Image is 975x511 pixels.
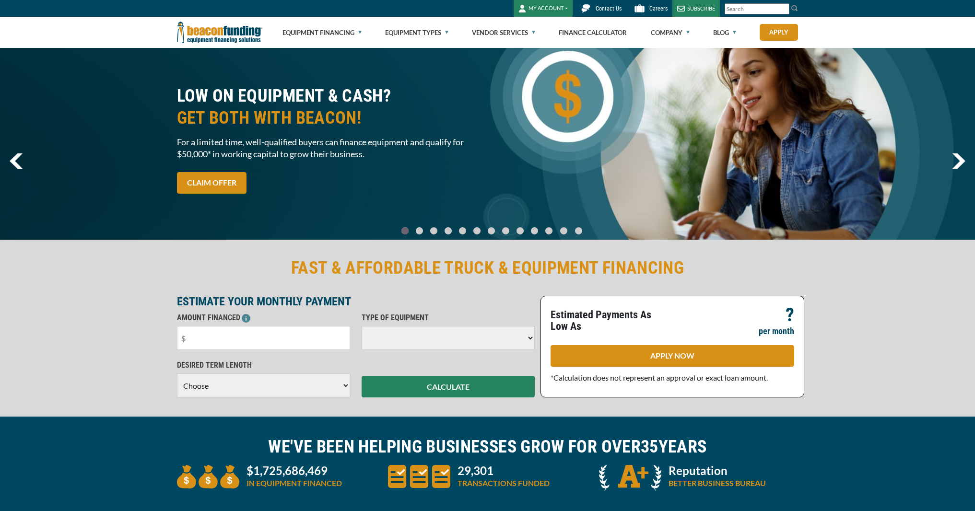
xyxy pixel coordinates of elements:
[177,17,262,48] img: Beacon Funding Corporation logo
[362,312,535,324] p: TYPE OF EQUIPMENT
[791,4,799,12] img: Search
[551,309,667,332] p: Estimated Payments As Low As
[551,373,768,382] span: *Calculation does not represent an approval or exact loan amount.
[596,5,622,12] span: Contact Us
[413,227,425,235] a: Go To Slide 1
[10,153,23,169] img: Left Navigator
[952,153,965,169] a: next
[10,153,23,169] a: previous
[177,326,350,350] input: $
[651,17,690,48] a: Company
[669,465,766,476] p: Reputation
[177,360,350,371] p: DESIRED TERM LENGTH
[759,325,794,337] p: per month
[177,107,482,129] span: GET BOTH WITH BEACON!
[282,17,362,48] a: Equipment Financing
[471,227,482,235] a: Go To Slide 5
[442,227,454,235] a: Go To Slide 3
[177,136,482,160] span: For a limited time, well-qualified buyers can finance equipment and qualify for $50,000* in worki...
[457,227,468,235] a: Go To Slide 4
[514,227,526,235] a: Go To Slide 8
[388,465,450,488] img: three document icons to convery large amount of transactions funded
[485,227,497,235] a: Go To Slide 6
[551,345,794,367] a: APPLY NOW
[247,477,342,489] p: IN EQUIPMENT FINANCED
[713,17,736,48] a: Blog
[177,172,247,194] a: CLAIM OFFER
[725,3,789,14] input: Search
[543,227,555,235] a: Go To Slide 10
[399,227,411,235] a: Go To Slide 0
[529,227,540,235] a: Go To Slide 9
[558,227,570,235] a: Go To Slide 11
[500,227,511,235] a: Go To Slide 7
[362,376,535,397] button: CALCULATE
[786,309,794,321] p: ?
[649,5,668,12] span: Careers
[559,17,627,48] a: Finance Calculator
[458,477,550,489] p: TRANSACTIONS FUNDED
[952,153,965,169] img: Right Navigator
[599,465,661,491] img: A + icon
[177,257,799,279] h2: FAST & AFFORDABLE TRUCK & EQUIPMENT FINANCING
[428,227,439,235] a: Go To Slide 2
[669,477,766,489] p: BETTER BUSINESS BUREAU
[177,312,350,324] p: AMOUNT FINANCED
[177,296,535,307] p: ESTIMATE YOUR MONTHLY PAYMENT
[573,227,585,235] a: Go To Slide 12
[641,437,658,457] span: 35
[779,5,787,13] a: Clear search text
[458,465,550,476] p: 29,301
[385,17,448,48] a: Equipment Types
[247,465,342,476] p: $1,725,686,469
[177,436,799,458] h2: WE'VE BEEN HELPING BUSINESSES GROW FOR OVER YEARS
[177,85,482,129] h2: LOW ON EQUIPMENT & CASH?
[177,465,239,488] img: three money bags to convey large amount of equipment financed
[472,17,535,48] a: Vendor Services
[760,24,798,41] a: Apply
